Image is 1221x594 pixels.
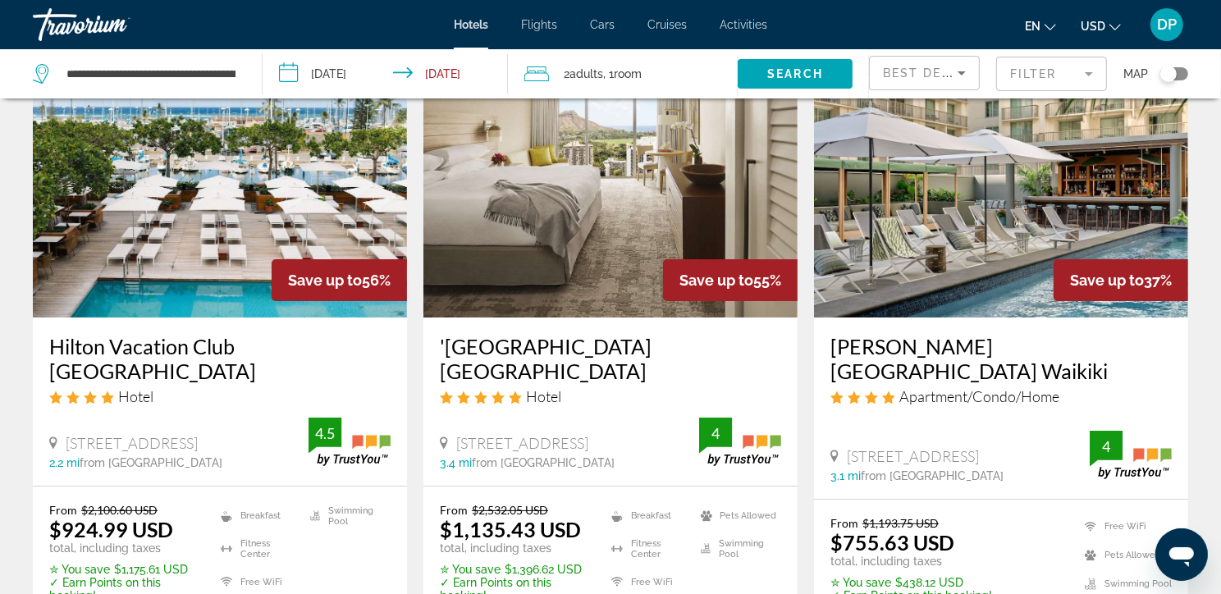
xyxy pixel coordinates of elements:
[302,503,391,528] li: Swimming Pool
[213,503,301,528] li: Breakfast
[81,503,158,517] del: $2,100.60 USD
[699,418,781,466] img: trustyou-badge.svg
[49,541,200,555] p: total, including taxes
[1070,272,1144,289] span: Save up to
[830,387,1172,405] div: 4 star Apartment
[830,576,992,589] p: $438.12 USD
[440,541,591,555] p: total, including taxes
[49,456,80,469] span: 2.2 mi
[603,503,692,528] li: Breakfast
[49,387,391,405] div: 4 star Hotel
[526,387,561,405] span: Hotel
[440,334,781,383] a: '[GEOGRAPHIC_DATA] [GEOGRAPHIC_DATA]
[693,537,781,561] li: Swimming Pool
[472,456,615,469] span: from [GEOGRAPHIC_DATA]
[440,517,581,541] ins: $1,135.43 USD
[49,563,200,576] p: $1,175.61 USD
[603,537,692,561] li: Fitness Center
[663,259,798,301] div: 55%
[590,18,615,31] a: Cars
[830,334,1172,383] a: [PERSON_NAME][GEOGRAPHIC_DATA] Waikiki
[1123,62,1148,85] span: Map
[1081,14,1121,38] button: Change currency
[647,18,687,31] a: Cruises
[1148,66,1188,81] button: Toggle map
[883,66,968,80] span: Best Deals
[33,55,407,318] img: Hotel image
[263,49,509,98] button: Check-in date: Oct 9, 2025 Check-out date: Oct 14, 2025
[1081,20,1105,33] span: USD
[830,576,891,589] span: ✮ You save
[118,387,153,405] span: Hotel
[423,55,798,318] img: Hotel image
[1077,545,1172,565] li: Pets Allowed
[738,59,853,89] button: Search
[288,272,362,289] span: Save up to
[440,503,468,517] span: From
[699,423,732,443] div: 4
[861,469,1004,482] span: from [GEOGRAPHIC_DATA]
[309,418,391,466] img: trustyou-badge.svg
[1155,528,1208,581] iframe: Button to launch messaging window
[440,563,501,576] span: ✮ You save
[830,469,861,482] span: 3.1 mi
[454,18,488,31] a: Hotels
[49,517,173,541] ins: $924.99 USD
[213,537,301,561] li: Fitness Center
[1157,16,1177,33] span: DP
[49,334,391,383] a: Hilton Vacation Club [GEOGRAPHIC_DATA]
[720,18,767,31] a: Activities
[830,555,992,568] p: total, including taxes
[456,434,588,452] span: [STREET_ADDRESS]
[49,563,110,576] span: ✮ You save
[883,63,966,83] mat-select: Sort by
[1146,7,1188,42] button: User Menu
[767,67,823,80] span: Search
[1090,436,1123,456] div: 4
[693,503,781,528] li: Pets Allowed
[899,387,1059,405] span: Apartment/Condo/Home
[49,503,77,517] span: From
[508,49,738,98] button: Travelers: 2 adults, 0 children
[80,456,222,469] span: from [GEOGRAPHIC_DATA]
[440,387,781,405] div: 5 star Hotel
[569,67,603,80] span: Adults
[679,272,753,289] span: Save up to
[814,55,1188,318] img: Hotel image
[830,530,954,555] ins: $755.63 USD
[847,447,979,465] span: [STREET_ADDRESS]
[309,423,341,443] div: 4.5
[603,569,692,594] li: Free WiFi
[33,3,197,46] a: Travorium
[66,434,198,452] span: [STREET_ADDRESS]
[1025,20,1040,33] span: en
[830,516,858,530] span: From
[614,67,642,80] span: Room
[862,516,939,530] del: $1,193.75 USD
[521,18,557,31] a: Flights
[1025,14,1056,38] button: Change language
[1077,516,1172,537] li: Free WiFi
[272,259,407,301] div: 56%
[603,62,642,85] span: , 1
[472,503,548,517] del: $2,532.05 USD
[1054,259,1188,301] div: 37%
[996,56,1107,92] button: Filter
[564,62,603,85] span: 2
[1077,573,1172,594] li: Swimming Pool
[213,569,301,594] li: Free WiFi
[1090,431,1172,479] img: trustyou-badge.svg
[440,563,591,576] p: $1,396.62 USD
[440,456,472,469] span: 3.4 mi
